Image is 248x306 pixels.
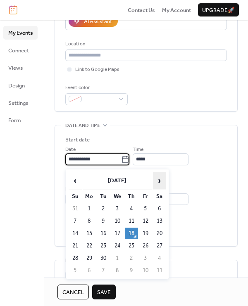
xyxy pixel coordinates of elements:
td: 11 [153,265,166,276]
button: AI Assistant [69,16,118,26]
div: AI Assistant [84,17,112,26]
td: 11 [125,215,138,227]
span: › [153,172,166,189]
td: 10 [139,265,152,276]
div: Event color [65,84,126,92]
td: 1 [111,252,124,264]
span: My Events [8,29,33,37]
a: My Events [3,26,38,39]
span: Upgrade 🚀 [202,6,235,14]
span: Date [65,146,76,154]
span: Date and time [65,121,100,129]
td: 15 [83,228,96,239]
td: 31 [69,203,82,214]
td: 16 [97,228,110,239]
td: 3 [111,203,124,214]
span: Time [133,146,143,154]
button: Upgrade🚀 [198,3,239,16]
td: 7 [69,215,82,227]
span: Form [8,116,21,125]
th: Mo [83,191,96,202]
td: 28 [69,252,82,264]
td: 7 [97,265,110,276]
td: 6 [83,265,96,276]
th: Tu [97,191,110,202]
th: Su [69,191,82,202]
td: 12 [139,215,152,227]
td: 5 [69,265,82,276]
img: logo [9,5,17,14]
td: 8 [111,265,124,276]
td: 20 [153,228,166,239]
td: 4 [153,252,166,264]
td: 1 [83,203,96,214]
td: 13 [153,215,166,227]
td: 17 [111,228,124,239]
th: Th [125,191,138,202]
td: 2 [125,252,138,264]
a: Design [3,79,38,92]
td: 14 [69,228,82,239]
th: Sa [153,191,166,202]
td: 29 [83,252,96,264]
td: 6 [153,203,166,214]
a: Form [3,113,38,127]
td: 30 [97,252,110,264]
td: 9 [125,265,138,276]
span: Settings [8,99,28,107]
div: Start date [65,136,90,144]
td: 21 [69,240,82,252]
td: 25 [125,240,138,252]
a: Contact Us [128,6,155,14]
td: 5 [139,203,152,214]
td: 19 [139,228,152,239]
td: 23 [97,240,110,252]
span: Connect [8,47,29,55]
a: Connect [3,44,38,57]
span: Views [8,64,23,72]
td: 24 [111,240,124,252]
a: My Account [162,6,191,14]
span: Save [97,288,111,297]
td: 9 [97,215,110,227]
td: 4 [125,203,138,214]
span: Design [8,82,25,90]
td: 8 [83,215,96,227]
button: Cancel [57,285,89,299]
td: 3 [139,252,152,264]
td: 10 [111,215,124,227]
a: Settings [3,96,38,109]
td: 18 [125,228,138,239]
th: We [111,191,124,202]
td: 27 [153,240,166,252]
span: Cancel [62,288,84,297]
button: Save [92,285,116,299]
td: 26 [139,240,152,252]
td: 22 [83,240,96,252]
span: Link to Google Maps [75,66,119,74]
a: Views [3,61,38,74]
span: ‹ [69,172,81,189]
div: Location [65,40,225,48]
th: Fr [139,191,152,202]
th: [DATE] [83,172,152,190]
td: 2 [97,203,110,214]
